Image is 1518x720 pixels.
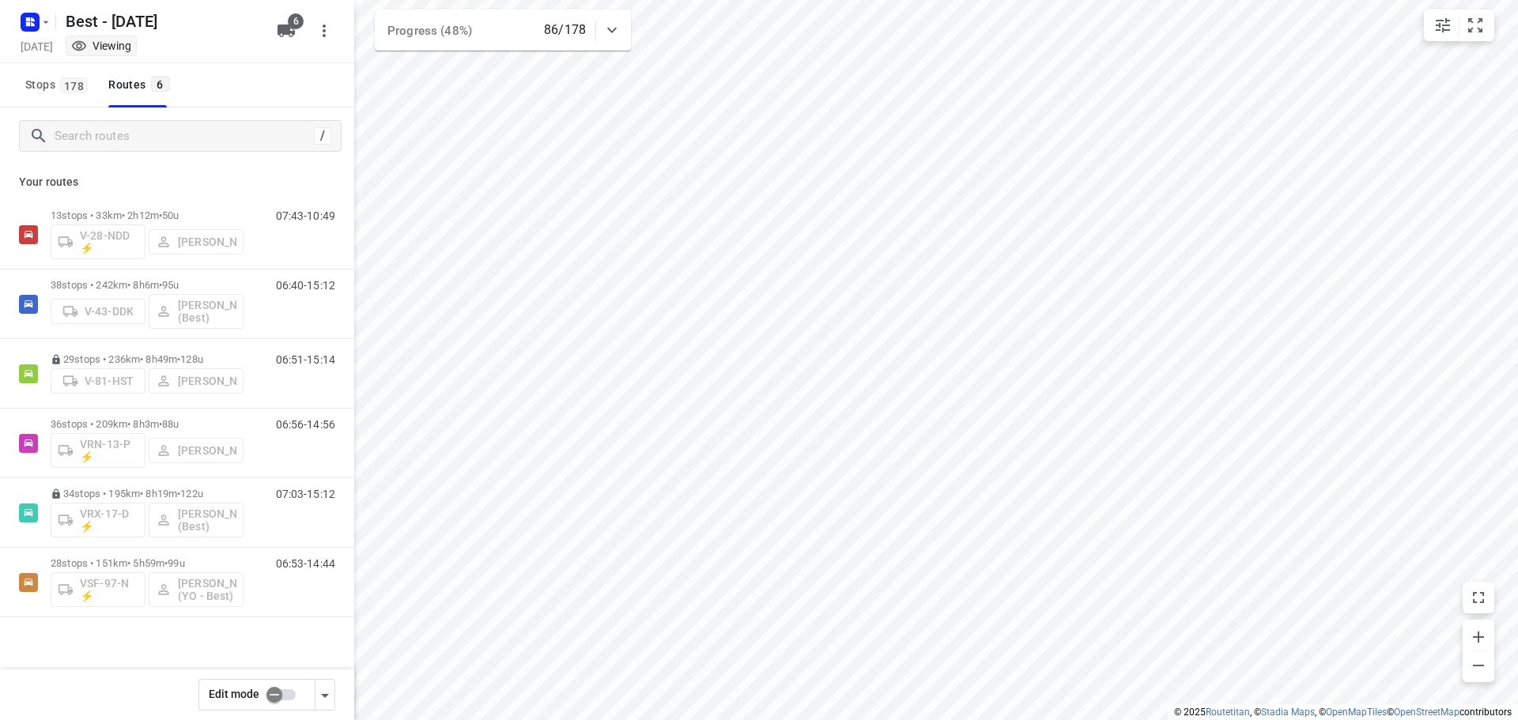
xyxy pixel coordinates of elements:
span: • [159,209,162,221]
a: OpenStreetMap [1394,707,1459,718]
p: 38 stops • 242km • 8h6m [51,279,244,291]
span: Edit mode [209,688,259,700]
div: Progress (48%)86/178 [375,9,631,51]
p: 06:56-14:56 [276,418,335,431]
p: 86/178 [544,21,586,40]
p: 06:51-15:14 [276,353,335,366]
button: 6 [270,15,302,47]
button: More [308,15,340,47]
a: Stadia Maps [1261,707,1315,718]
span: • [159,279,162,291]
div: Driver app settings [315,684,334,704]
div: small contained button group [1424,9,1494,41]
div: You are currently in view mode. To make any changes, go to edit project. [71,38,131,54]
span: 6 [151,76,170,92]
p: 13 stops • 33km • 2h12m [51,209,244,221]
span: • [177,353,180,365]
a: OpenMapTiles [1326,707,1387,718]
p: 06:53-14:44 [276,557,335,570]
p: 07:03-15:12 [276,488,335,500]
a: Routetitan [1206,707,1250,718]
span: 88u [162,418,179,430]
span: 128u [180,353,203,365]
p: Your routes [19,174,335,190]
span: 99u [168,557,184,569]
input: Search routes [55,124,314,149]
p: 36 stops • 209km • 8h3m [51,418,244,430]
span: 178 [60,77,88,93]
button: Map settings [1427,9,1459,41]
span: • [159,418,162,430]
li: © 2025 , © , © © contributors [1174,707,1512,718]
p: 28 stops • 151km • 5h59m [51,557,244,569]
span: • [164,557,168,569]
span: 122u [180,488,203,499]
span: 50u [162,209,179,221]
span: Progress (48%) [387,24,472,38]
div: / [314,127,331,145]
span: 6 [288,13,304,29]
span: Stops [25,75,93,95]
span: • [177,488,180,499]
p: 29 stops • 236km • 8h49m [51,353,244,365]
button: Fit zoom [1459,9,1491,41]
p: 34 stops • 195km • 8h19m [51,488,244,499]
div: Routes [108,75,174,95]
span: 95u [162,279,179,291]
p: 07:43-10:49 [276,209,335,222]
p: 06:40-15:12 [276,279,335,292]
